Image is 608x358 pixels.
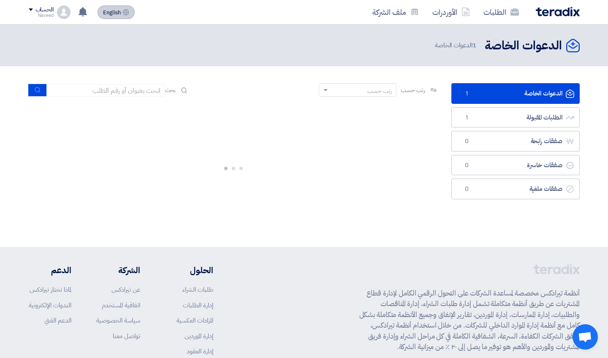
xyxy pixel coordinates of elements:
a: الندوات الإلكترونية [29,301,71,310]
div: Naveed [29,13,54,18]
a: إدارة الطلبات [183,301,213,310]
img: Teradix logo [536,7,580,16]
a: صفقات خاسرة0 [451,155,580,176]
span: 1 [472,41,476,50]
span: English [103,10,121,16]
span: رتب حسب [401,86,425,95]
span: 0 [462,161,472,170]
button: English [98,5,135,19]
a: عن تيرادكس [111,285,140,294]
p: أنظمة تيرادكس مخصصة لمساعدة الشركات على التحول الرقمي الكامل لإدارة قطاع المشتريات عن طريق أنظمة ... [359,288,580,353]
span: 0 [462,185,472,193]
a: سياسة الخصوصية [96,316,140,325]
a: صفقات رابحة0 [451,131,580,152]
li: الحلول [166,264,213,277]
a: المزادات العكسية [176,316,213,325]
input: ابحث بعنوان أو رقم الطلب [47,84,165,97]
span: 0 [462,137,472,146]
div: الحساب [35,6,54,14]
img: profile_test.png [57,5,71,19]
a: الدعوات الخاصة1 [451,83,580,104]
a: تواصل معنا [113,331,140,341]
a: لماذا تختار تيرادكس [30,285,71,294]
a: الأوردرات [426,2,477,22]
a: إدارة الموردين [185,331,213,341]
div: Open chat [573,324,598,350]
a: الطلبات المقبولة1 [451,107,580,128]
a: صفقات ملغية0 [451,179,580,199]
span: 1 [462,89,472,98]
a: الطلبات [477,2,526,22]
div: رتب حسب [367,87,392,95]
a: طلبات الشراء [182,285,213,294]
a: ملف الشركة [366,2,426,22]
span: بحث [165,86,176,95]
li: الدعم [29,264,71,277]
a: إدارة العقود [187,347,213,356]
a: الدعم الفني [44,316,71,325]
li: الشركة [96,264,140,277]
span: 1 [462,114,472,122]
span: الدعوات الخاصة [435,41,478,50]
h2: الدعوات الخاصة [485,38,562,54]
a: اتفاقية المستخدم [102,301,140,310]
